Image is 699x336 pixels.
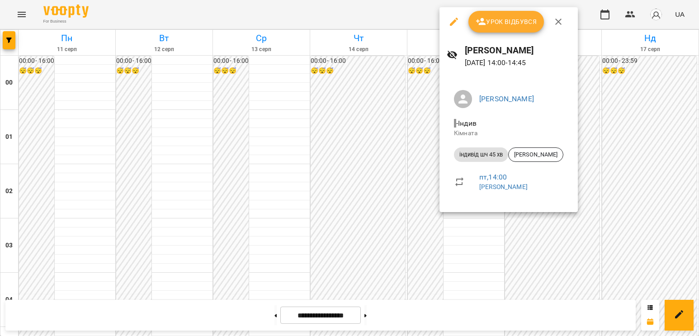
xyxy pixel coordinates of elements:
[479,95,534,103] a: [PERSON_NAME]
[454,129,563,138] p: Кімната
[508,147,563,162] div: [PERSON_NAME]
[465,57,571,68] p: [DATE] 14:00 - 14:45
[468,11,544,33] button: Урок відбувся
[509,151,563,159] span: [PERSON_NAME]
[479,183,528,190] a: [PERSON_NAME]
[479,173,507,181] a: пт , 14:00
[465,43,571,57] h6: [PERSON_NAME]
[476,16,537,27] span: Урок відбувся
[454,119,478,128] span: - Індив
[454,151,508,159] span: індивід шч 45 хв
